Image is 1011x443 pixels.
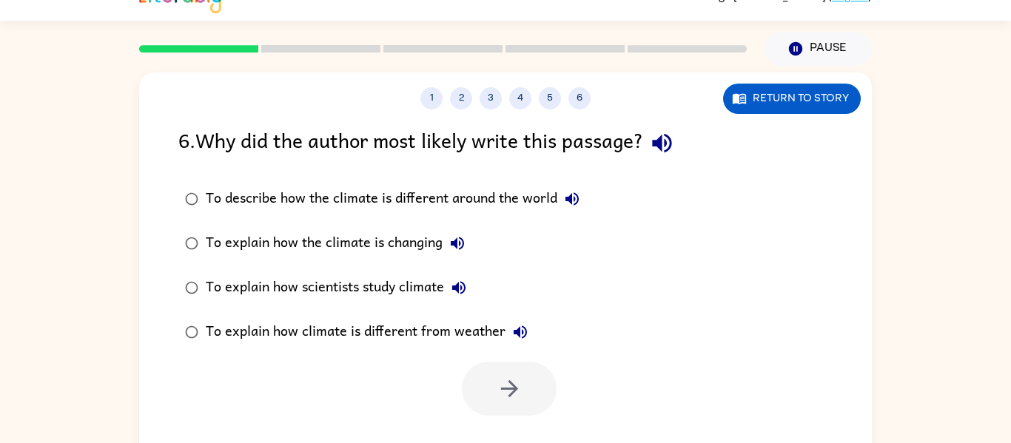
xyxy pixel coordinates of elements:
[539,87,561,109] button: 5
[557,184,587,214] button: To describe how the climate is different around the world
[443,229,472,258] button: To explain how the climate is changing
[420,87,443,109] button: 1
[444,273,474,302] button: To explain how scientists study climate
[206,229,472,258] div: To explain how the climate is changing
[505,317,535,347] button: To explain how climate is different from weather
[206,184,587,214] div: To describe how the climate is different around the world
[206,273,474,302] div: To explain how scientists study climate
[450,87,472,109] button: 2
[480,87,502,109] button: 3
[178,124,833,162] div: 6 . Why did the author most likely write this passage?
[206,317,535,347] div: To explain how climate is different from weather
[509,87,531,109] button: 4
[765,32,872,66] button: Pause
[568,87,591,109] button: 6
[723,84,861,114] button: Return to story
